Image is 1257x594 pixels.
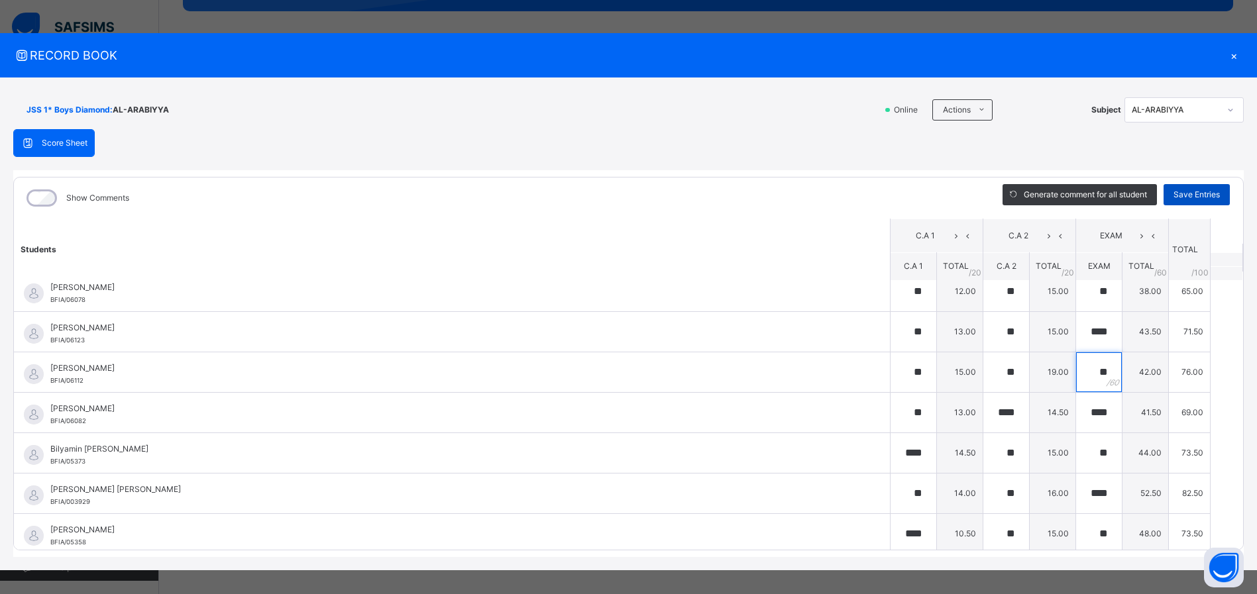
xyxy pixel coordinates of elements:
td: 69.00 [1169,392,1211,432]
img: default.svg [24,405,44,424]
td: 10.50 [937,513,983,554]
span: Subject [1091,104,1121,116]
span: Online [893,104,926,116]
td: 52.50 [1122,473,1169,513]
span: C.A 2 [997,261,1016,271]
img: default.svg [24,485,44,505]
span: Actions [943,104,971,116]
td: 14.50 [937,432,983,473]
td: 73.50 [1169,513,1211,554]
td: 14.00 [937,473,983,513]
span: C.A 2 [993,230,1043,242]
div: AL-ARABIYYA [1132,104,1219,116]
img: default.svg [24,526,44,546]
td: 73.50 [1169,432,1211,473]
span: [PERSON_NAME] [50,524,860,536]
span: C.A 1 [904,261,923,271]
button: Open asap [1204,548,1244,587]
span: BFIA/06082 [50,417,86,424]
div: × [1224,46,1244,64]
th: TOTAL [1169,219,1211,280]
td: 12.00 [937,271,983,311]
td: 76.00 [1169,352,1211,392]
img: default.svg [24,445,44,465]
td: 15.00 [1030,311,1076,352]
span: [PERSON_NAME] [50,362,860,374]
span: [PERSON_NAME] [50,403,860,415]
img: default.svg [24,324,44,344]
span: Students [21,244,56,254]
label: Show Comments [66,192,129,204]
span: Bilyamin [PERSON_NAME] [50,443,860,455]
span: / 20 [969,266,981,278]
td: 41.50 [1122,392,1169,432]
td: 48.00 [1122,513,1169,554]
td: 15.00 [1030,513,1076,554]
td: 15.00 [937,352,983,392]
span: Score Sheet [42,137,87,149]
td: 65.00 [1169,271,1211,311]
span: EXAM [1088,261,1111,271]
span: JSS 1* Boys Diamond : [27,104,113,116]
td: 44.00 [1122,432,1169,473]
td: 42.00 [1122,352,1169,392]
img: default.svg [24,364,44,384]
span: BFIA/06078 [50,296,85,303]
span: C.A 1 [901,230,950,242]
span: TOTAL [1128,261,1154,271]
span: EXAM [1086,230,1136,242]
td: 82.50 [1169,473,1211,513]
span: TOTAL [1036,261,1062,271]
span: Generate comment for all student [1024,189,1147,201]
td: 14.50 [1030,392,1076,432]
span: TOTAL [943,261,969,271]
td: 15.00 [1030,432,1076,473]
td: 16.00 [1030,473,1076,513]
span: [PERSON_NAME] [PERSON_NAME] [50,483,860,495]
span: / 20 [1062,266,1074,278]
span: [PERSON_NAME] [50,281,860,293]
span: AL-ARABIYYA [113,104,169,116]
td: 71.50 [1169,311,1211,352]
td: 43.50 [1122,311,1169,352]
td: 13.00 [937,311,983,352]
span: / 60 [1154,266,1167,278]
span: BFIA/05373 [50,458,85,465]
img: default.svg [24,283,44,303]
span: /100 [1191,266,1209,278]
td: 15.00 [1030,271,1076,311]
span: BFIA/003929 [50,498,90,505]
span: BFIA/06112 [50,377,83,384]
td: 13.00 [937,392,983,432]
span: RECORD BOOK [13,46,1224,64]
span: BFIA/05358 [50,538,86,546]
span: BFIA/06123 [50,336,85,344]
td: 38.00 [1122,271,1169,311]
td: 19.00 [1030,352,1076,392]
span: [PERSON_NAME] [50,322,860,334]
span: Save Entries [1174,189,1220,201]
